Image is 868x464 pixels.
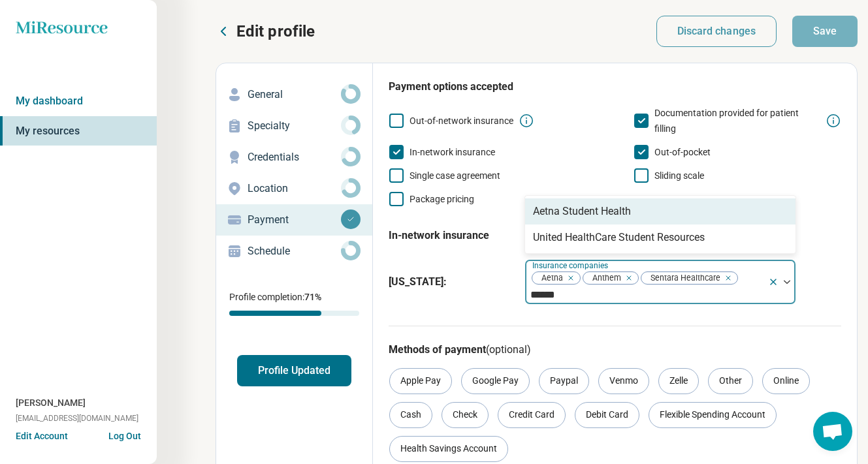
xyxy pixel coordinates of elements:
[216,110,372,142] a: Specialty
[248,243,341,259] p: Schedule
[248,87,341,102] p: General
[236,21,315,42] p: Edit profile
[532,272,567,285] span: Aetna
[248,212,341,228] p: Payment
[237,355,351,386] button: Profile Updated
[649,402,777,428] div: Flexible Spending Account
[498,402,566,428] div: Credit Card
[583,272,625,285] span: Anthem
[575,402,639,428] div: Debit Card
[539,368,589,394] div: Paypal
[410,194,474,204] span: Package pricing
[216,142,372,173] a: Credentials
[216,21,315,42] button: Edit profile
[656,16,777,47] button: Discard changes
[533,230,705,245] div: United HealthCare Student Resources
[16,429,68,443] button: Edit Account
[708,368,753,394] div: Other
[654,170,704,181] span: Sliding scale
[304,292,321,302] span: 71 %
[389,402,432,428] div: Cash
[389,274,514,290] span: [US_STATE] :
[248,181,341,196] p: Location
[216,236,372,267] a: Schedule
[792,16,858,47] button: Save
[486,343,531,356] span: (optional)
[442,402,489,428] div: Check
[389,436,508,462] div: Health Savings Account
[108,429,141,440] button: Log Out
[654,147,711,157] span: Out-of-pocket
[641,272,724,285] span: Sentara Healthcare
[762,368,810,394] div: Online
[654,108,799,134] span: Documentation provided for patient filling
[248,118,341,134] p: Specialty
[16,396,86,410] span: [PERSON_NAME]
[533,204,631,219] div: Aetna Student Health
[410,116,513,126] span: Out-of-network insurance
[216,173,372,204] a: Location
[389,368,452,394] div: Apple Pay
[658,368,699,394] div: Zelle
[216,283,372,324] div: Profile completion:
[389,79,841,95] h3: Payment options accepted
[410,170,500,181] span: Single case agreement
[216,79,372,110] a: General
[389,342,841,358] h3: Methods of payment
[389,217,489,254] legend: In-network insurance
[16,412,138,424] span: [EMAIL_ADDRESS][DOMAIN_NAME]
[248,149,341,165] p: Credentials
[461,368,530,394] div: Google Pay
[216,204,372,236] a: Payment
[598,368,649,394] div: Venmo
[532,261,611,270] label: Insurance companies
[410,147,495,157] span: In-network insurance
[229,311,359,316] div: Profile completion
[813,412,852,451] div: Open chat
